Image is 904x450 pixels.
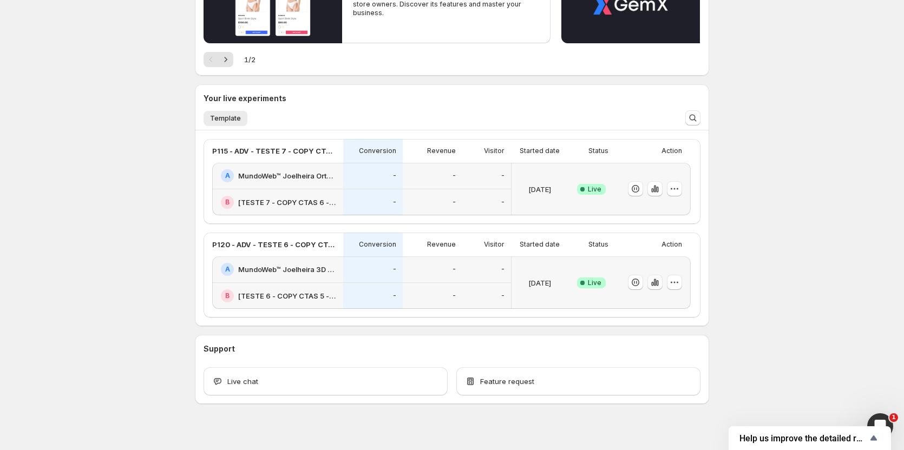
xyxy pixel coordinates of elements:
[588,185,601,194] span: Live
[453,292,456,300] p: -
[210,114,241,123] span: Template
[393,265,396,274] p: -
[453,265,456,274] p: -
[244,54,256,65] span: 1 / 2
[218,52,233,67] button: Next
[501,292,505,300] p: -
[393,198,396,207] p: -
[225,198,230,207] h2: B
[588,279,601,287] span: Live
[528,184,551,195] p: [DATE]
[588,240,608,249] p: Status
[520,240,560,249] p: Started date
[212,239,337,250] p: P120 - ADV - TESTE 6 - COPY CTA 5 - [DATE] 11:38:13
[739,432,880,445] button: Show survey - Help us improve the detailed report for A/B campaigns
[501,265,505,274] p: -
[359,147,396,155] p: Conversion
[661,240,682,249] p: Action
[225,292,230,300] h2: B
[480,376,534,387] span: Feature request
[238,290,337,301] h2: [TESTE 6 - COPY CTAS 5 - [DATE]] MundoWeb™ Joelheira 3D de Cobre CopperFlex - A4
[520,147,560,155] p: Started date
[238,264,337,275] h2: MundoWeb™ Joelheira 3D de Cobre CopperFlex - A4
[501,198,505,207] p: -
[501,171,505,180] p: -
[393,292,396,300] p: -
[225,265,230,274] h2: A
[427,147,456,155] p: Revenue
[227,376,258,387] span: Live chat
[739,433,867,444] span: Help us improve the detailed report for A/B campaigns
[588,147,608,155] p: Status
[867,413,893,439] iframe: Intercom live chat
[204,93,286,104] h3: Your live experiments
[238,170,337,181] h2: MundoWeb™ Joelheira Ortopédica De Cobre CopperFlex - A3
[212,145,337,156] p: P115 - ADV - TESTE 7 - COPY CTA 6 - [DATE] 11:51:21
[238,197,337,208] h2: [TESTE 7 - COPY CTAS 6 - [DATE]] MundoWeb™ Joelheira Ortopédica De Cobre CopperFlex - A3
[484,240,505,249] p: Visitor
[528,277,551,288] p: [DATE]
[393,171,396,180] p: -
[889,413,898,422] span: 1
[204,52,233,67] nav: Pagination
[204,343,235,354] h3: Support
[685,110,700,125] button: Search and filter results
[484,147,505,155] p: Visitor
[225,171,230,180] h2: A
[453,171,456,180] p: -
[427,240,456,249] p: Revenue
[453,198,456,207] p: -
[359,240,396,249] p: Conversion
[661,147,682,155] p: Action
